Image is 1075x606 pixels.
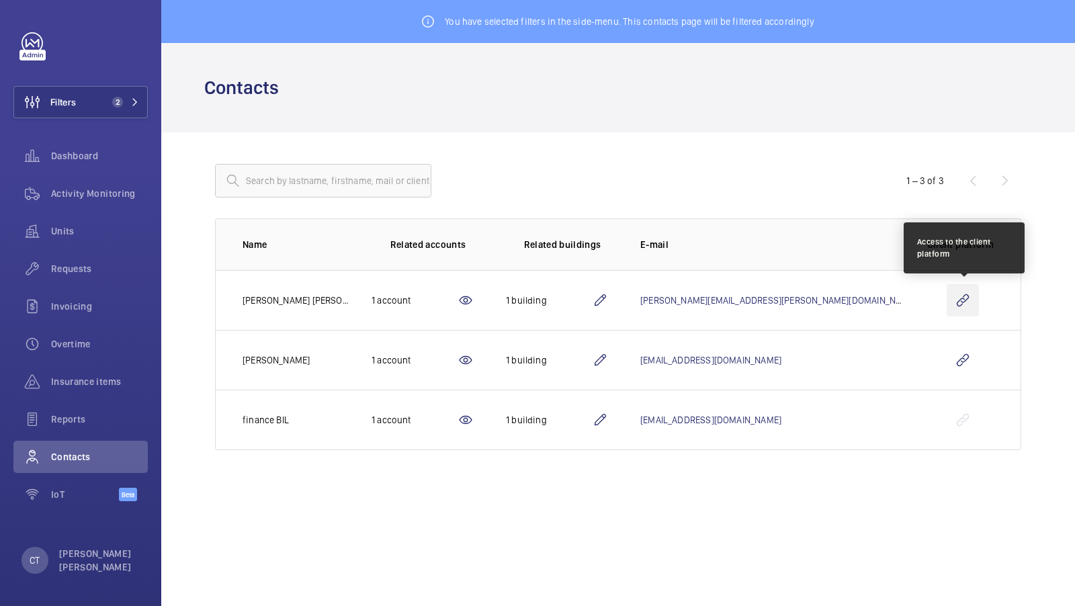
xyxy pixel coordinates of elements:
span: 2 [112,97,123,107]
span: Beta [119,488,137,501]
span: IoT [51,488,119,501]
div: 1 building [506,353,592,367]
span: Insurance items [51,375,148,388]
p: [PERSON_NAME] [243,353,310,367]
p: [PERSON_NAME] [PERSON_NAME] [243,294,350,307]
span: Dashboard [51,149,148,163]
input: Search by lastname, firstname, mail or client [215,164,431,198]
span: Overtime [51,337,148,351]
div: 1 building [506,294,592,307]
a: [PERSON_NAME][EMAIL_ADDRESS][PERSON_NAME][DOMAIN_NAME] [640,295,916,306]
span: Invoicing [51,300,148,313]
span: Activity Monitoring [51,187,148,200]
div: 1 building [506,413,592,427]
div: Access to the client platform [917,236,1011,260]
p: CT [30,554,40,567]
p: E-mail [640,238,906,251]
div: 1 account [372,294,458,307]
a: [EMAIL_ADDRESS][DOMAIN_NAME] [640,355,781,365]
span: Requests [51,262,148,275]
p: Name [243,238,350,251]
p: Related accounts [390,238,466,251]
span: Filters [50,95,76,109]
p: [PERSON_NAME] [PERSON_NAME] [59,547,140,574]
span: Reports [51,413,148,426]
div: 1 account [372,353,458,367]
p: finance BIL [243,413,289,427]
span: Contacts [51,450,148,464]
a: [EMAIL_ADDRESS][DOMAIN_NAME] [640,415,781,425]
p: Related buildings [524,238,601,251]
button: Filters2 [13,86,148,118]
h1: Contacts [204,75,287,100]
div: 1 account [372,413,458,427]
div: 1 – 3 of 3 [906,174,944,187]
span: Units [51,224,148,238]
